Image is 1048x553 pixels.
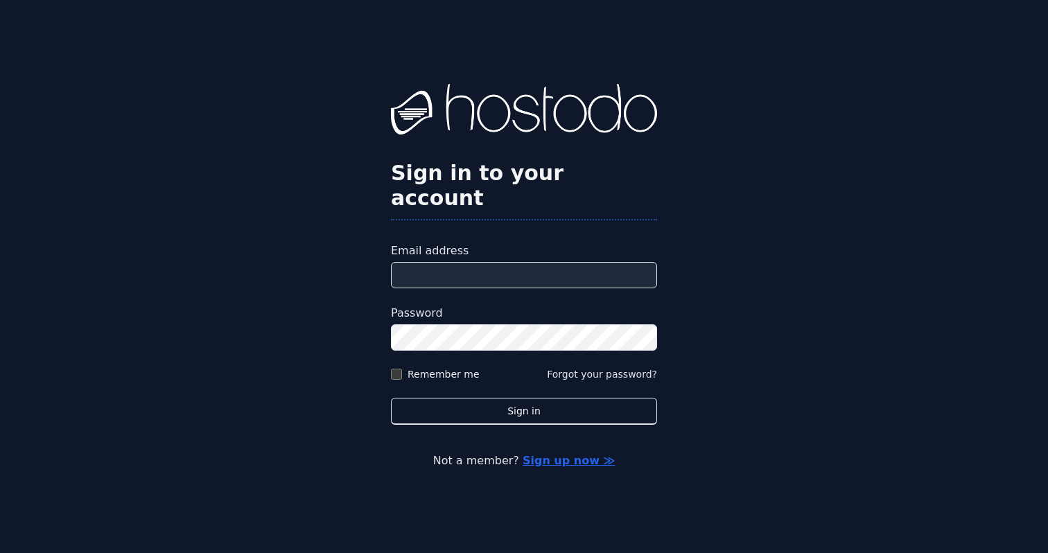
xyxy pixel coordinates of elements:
h2: Sign in to your account [391,161,657,211]
button: Sign in [391,398,657,425]
label: Password [391,305,657,322]
img: Hostodo [391,84,657,139]
label: Email address [391,243,657,259]
button: Forgot your password? [547,367,657,381]
label: Remember me [408,367,480,381]
a: Sign up now ≫ [523,454,615,467]
p: Not a member? [67,453,981,469]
